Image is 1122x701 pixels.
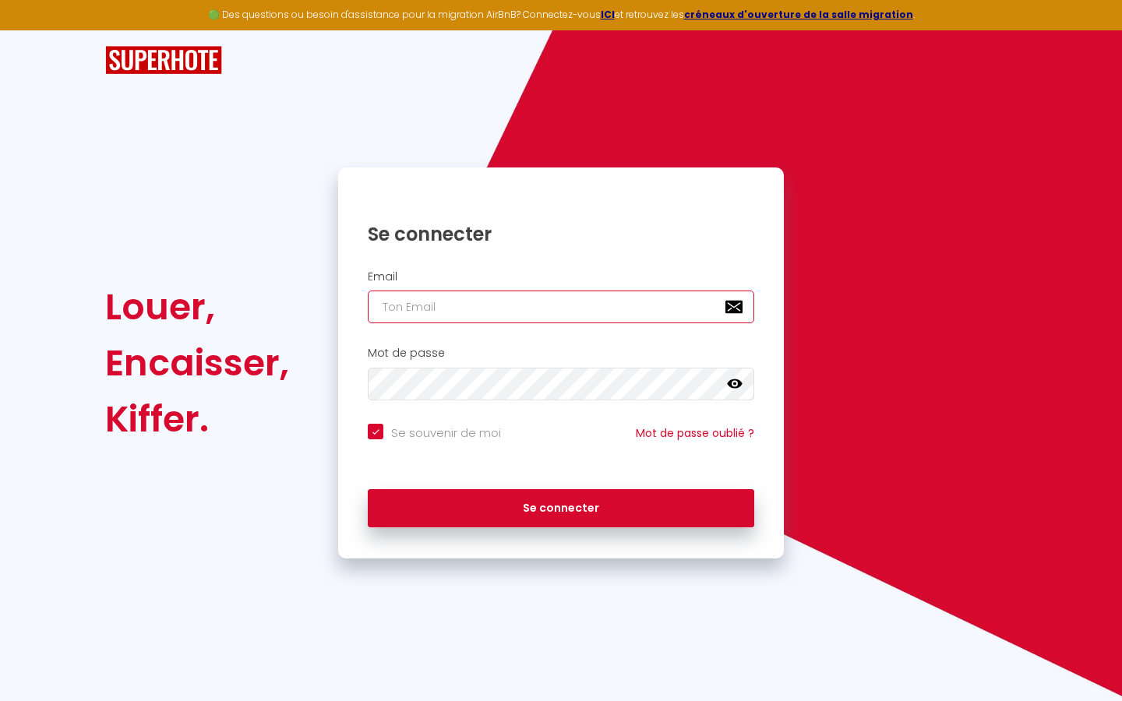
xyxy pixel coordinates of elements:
[368,291,754,323] input: Ton Email
[368,270,754,284] h2: Email
[368,489,754,528] button: Se connecter
[105,46,222,75] img: SuperHote logo
[368,222,754,246] h1: Se connecter
[105,335,289,391] div: Encaisser,
[601,8,615,21] a: ICI
[105,391,289,447] div: Kiffer.
[368,347,754,360] h2: Mot de passe
[636,425,754,441] a: Mot de passe oublié ?
[12,6,59,53] button: Ouvrir le widget de chat LiveChat
[684,8,913,21] a: créneaux d'ouverture de la salle migration
[105,279,289,335] div: Louer,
